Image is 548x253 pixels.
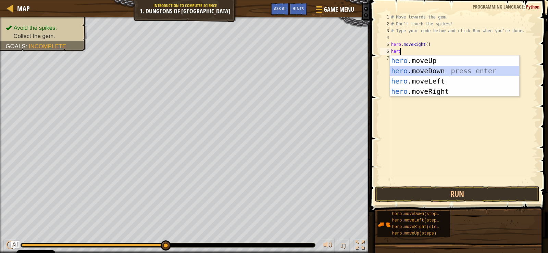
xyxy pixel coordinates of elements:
[321,239,335,253] button: Adjust volume
[339,240,346,250] span: ♫
[380,27,391,34] div: 3
[392,218,441,223] span: hero.moveLeft(steps)
[6,43,26,50] span: Goals
[3,239,17,253] button: Ctrl + P: Play
[17,4,30,13] span: Map
[380,34,391,41] div: 4
[292,5,304,12] span: Hints
[6,32,80,40] li: Collect the gem.
[392,212,441,216] span: hero.moveDown(steps)
[380,55,391,62] div: 7
[377,218,390,231] img: portrait.png
[29,43,66,50] span: Incomplete
[13,25,57,31] span: Avoid the spikes.
[526,3,539,10] span: Python
[524,3,526,10] span: :
[392,225,444,229] span: hero.moveRight(steps)
[324,5,354,14] span: Game Menu
[311,3,358,19] button: Game Menu
[338,239,350,253] button: ♫
[353,239,367,253] button: Toggle fullscreen
[392,231,437,236] span: hero.moveUp(steps)
[375,186,539,202] button: Run
[6,24,80,32] li: Avoid the spikes.
[271,3,289,15] button: Ask AI
[380,21,391,27] div: 2
[274,5,286,12] span: Ask AI
[13,33,55,39] span: Collect the gem.
[473,3,524,10] span: Programming language
[26,43,29,50] span: :
[380,41,391,48] div: 5
[11,241,20,250] button: Ask AI
[14,4,30,13] a: Map
[380,14,391,21] div: 1
[380,48,391,55] div: 6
